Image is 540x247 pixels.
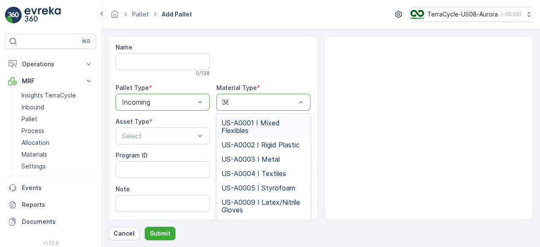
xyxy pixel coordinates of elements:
[28,138,82,146] span: Pallet_US08 #9413
[49,152,57,160] span: 35
[221,141,300,149] span: US-A0002 I Rigid Plastic
[18,101,96,113] a: Inbound
[22,60,79,68] p: Operations
[116,84,149,91] label: Pallet Type
[410,7,533,22] button: TerraCycle-US08-Aurora(-05:00)
[7,138,28,146] span: Name :
[18,90,96,101] a: Insights TerraCycle
[427,10,498,19] p: TerraCycle-US08-Aurora
[22,115,38,123] p: Pallet
[132,11,149,18] a: Pallet
[116,219,186,232] button: Upload File
[410,10,424,19] img: image_ci7OI47.png
[116,185,130,193] label: Note
[122,131,195,141] p: Select
[47,180,54,187] span: 35
[18,137,96,149] a: Allocation
[216,84,257,91] label: Material Type
[24,7,61,24] img: logo_light-DOdMpM7g.png
[36,208,210,215] span: US-PI0356 I RW Universal Waste: Batteries (all chemistries)
[22,184,93,192] p: Events
[7,180,47,187] span: Tare Weight :
[110,13,119,20] a: Homepage
[221,155,280,163] span: US-A0003 I Metal
[22,217,93,226] p: Documents
[82,38,90,45] p: ⌘B
[221,170,286,177] span: US-A0004 I Textiles
[5,240,96,245] span: v 1.52.0
[7,208,36,215] span: Material :
[221,119,305,134] span: US-A0001 I Mixed Flexibles
[22,162,46,171] p: Settings
[501,11,521,18] p: ( -05:00 )
[150,229,170,238] p: Submit
[5,56,96,73] button: Operations
[18,160,96,172] a: Settings
[22,91,76,100] p: Insights TerraCycle
[22,138,49,147] p: Allocation
[5,7,22,24] img: logo
[18,113,96,125] a: Pallet
[22,77,79,85] p: MRF
[18,149,96,160] a: Materials
[7,152,49,160] span: Total Weight :
[5,73,96,90] button: MRF
[7,194,45,201] span: Asset Type :
[44,166,47,174] span: -
[221,198,305,214] span: US-A0009 I Latex/Nitrile Gloves
[116,118,149,125] label: Asset Type
[22,127,44,135] p: Process
[7,166,44,174] span: Net Weight :
[113,229,135,238] p: Cancel
[221,184,295,192] span: US-A0005 I Styrofoam
[160,10,194,19] span: Add Pallet
[145,227,175,240] button: Submit
[22,201,93,209] p: Reports
[18,125,96,137] a: Process
[238,7,301,17] p: Pallet_US08 #9413
[116,152,148,159] label: Program ID
[22,150,47,159] p: Materials
[108,227,140,240] button: Cancel
[5,196,96,213] a: Reports
[116,43,132,51] label: Name
[45,194,65,201] span: Pallets
[22,103,44,111] p: Inbound
[5,213,96,230] a: Documents
[5,179,96,196] a: Events
[196,70,210,77] p: 0 / 128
